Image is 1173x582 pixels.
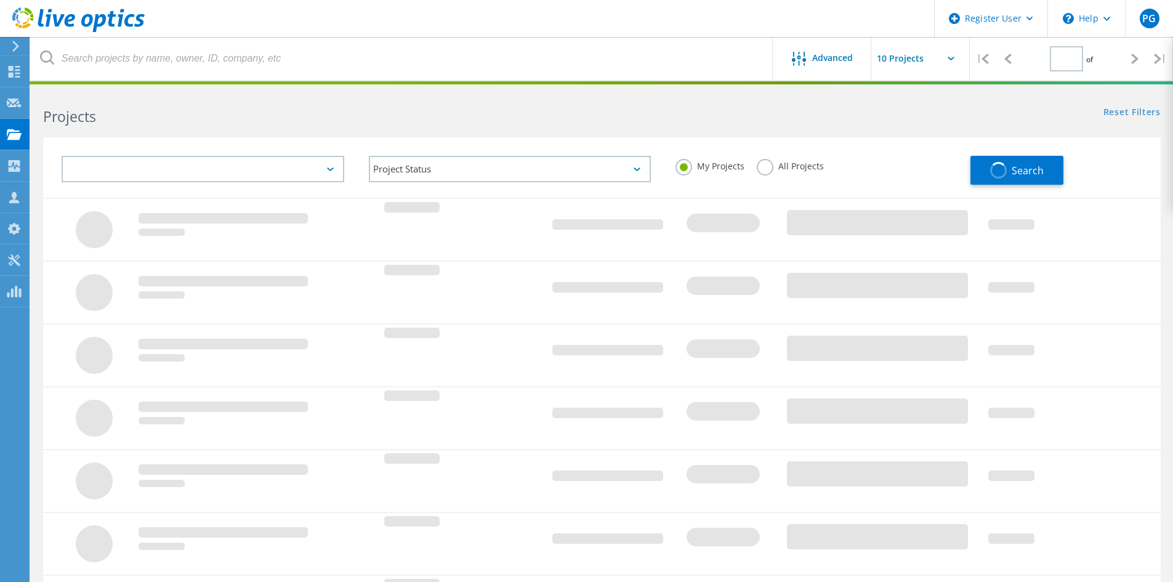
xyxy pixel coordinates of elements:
[1103,108,1161,118] a: Reset Filters
[1148,37,1173,81] div: |
[1012,164,1044,177] span: Search
[675,159,744,171] label: My Projects
[1086,54,1093,65] span: of
[757,159,824,171] label: All Projects
[970,37,995,81] div: |
[1142,14,1156,23] span: PG
[812,54,853,62] span: Advanced
[12,26,145,34] a: Live Optics Dashboard
[43,107,96,126] b: Projects
[369,156,651,182] div: Project Status
[970,156,1063,185] button: Search
[31,37,773,80] input: Search projects by name, owner, ID, company, etc
[1063,13,1074,24] svg: \n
